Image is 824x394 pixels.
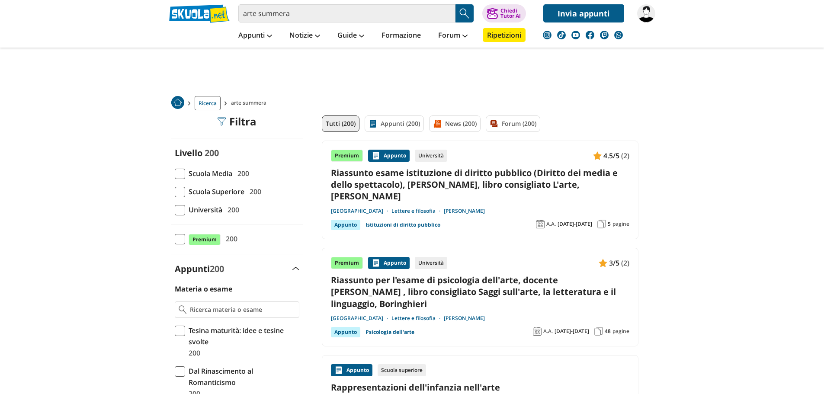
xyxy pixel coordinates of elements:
[543,4,624,22] a: Invia appunti
[185,186,244,197] span: Scuola Superiore
[185,365,299,388] span: Dal Rinascimento al Romanticismo
[603,150,619,161] span: 4.5/5
[322,115,359,132] a: Tutti (200)
[331,257,363,269] div: Premium
[621,150,629,161] span: (2)
[429,115,481,132] a: News (200)
[190,305,295,314] input: Ricerca materia o esame
[483,28,526,42] a: Ripetizioni
[378,364,426,376] div: Scuola superiore
[234,168,249,179] span: 200
[436,28,470,44] a: Forum
[455,4,474,22] button: Search Button
[415,150,447,162] div: Università
[609,257,619,269] span: 3/5
[621,257,629,269] span: (2)
[586,31,594,39] img: facebook
[372,259,380,267] img: Appunti contenuto
[331,150,363,162] div: Premium
[238,4,455,22] input: Cerca appunti, riassunti o versioni
[331,364,372,376] div: Appunto
[482,4,526,22] button: ChiediTutor AI
[366,220,440,230] a: Istituzioni di diritto pubblico
[593,151,602,160] img: Appunti contenuto
[171,96,184,109] img: Home
[543,328,553,335] span: A.A.
[608,221,611,227] span: 5
[236,28,274,44] a: Appunti
[555,328,589,335] span: [DATE]-[DATE]
[331,167,629,202] a: Riassunto esame istituzione di diritto pubblico (Diritto dei media e dello spettacolo), [PERSON_N...
[210,263,224,275] span: 200
[292,267,299,270] img: Apri e chiudi sezione
[287,28,322,44] a: Notizie
[368,257,410,269] div: Appunto
[500,8,521,19] div: Chiedi Tutor AI
[365,115,424,132] a: Appunti (200)
[366,327,414,337] a: Psicologia dell'arte
[331,274,629,310] a: Riassunto per l'esame di psicologia dell'arte, docente [PERSON_NAME] , libro consigliato Saggi su...
[195,96,221,110] a: Ricerca
[379,28,423,44] a: Formazione
[179,305,187,314] img: Ricerca materia o esame
[334,366,343,375] img: Appunti contenuto
[597,220,606,228] img: Pagine
[217,115,256,128] div: Filtra
[189,234,221,245] span: Premium
[599,259,607,267] img: Appunti contenuto
[571,31,580,39] img: youtube
[486,115,540,132] a: Forum (200)
[246,186,261,197] span: 200
[171,96,184,110] a: Home
[222,233,237,244] span: 200
[185,204,222,215] span: Università
[536,220,545,228] img: Anno accademico
[594,327,603,336] img: Pagine
[458,7,471,20] img: Cerca appunti, riassunti o versioni
[331,381,629,393] a: Rappresentazioni dell'infanzia nell'arte
[205,147,219,159] span: 200
[372,151,380,160] img: Appunti contenuto
[175,147,202,159] label: Livello
[612,221,629,227] span: pagine
[368,150,410,162] div: Appunto
[185,347,200,359] span: 200
[224,204,239,215] span: 200
[444,315,485,322] a: [PERSON_NAME]
[490,119,498,128] img: Forum filtro contenuto
[600,31,609,39] img: twitch
[614,31,623,39] img: WhatsApp
[217,117,226,126] img: Filtra filtri mobile
[335,28,366,44] a: Guide
[546,221,556,227] span: A.A.
[185,325,299,347] span: Tesina maturità: idee e tesine svolte
[175,284,232,294] label: Materia o esame
[444,208,485,215] a: [PERSON_NAME]
[175,263,224,275] label: Appunti
[231,96,270,110] span: arte summera
[637,4,655,22] img: nechita84
[558,221,592,227] span: [DATE]-[DATE]
[391,208,444,215] a: Lettere e filosofia
[415,257,447,269] div: Università
[605,328,611,335] span: 48
[533,327,542,336] img: Anno accademico
[331,327,360,337] div: Appunto
[543,31,551,39] img: instagram
[433,119,442,128] img: News filtro contenuto
[331,208,391,215] a: [GEOGRAPHIC_DATA]
[331,315,391,322] a: [GEOGRAPHIC_DATA]
[331,220,360,230] div: Appunto
[557,31,566,39] img: tiktok
[185,168,232,179] span: Scuola Media
[391,315,444,322] a: Lettere e filosofia
[369,119,377,128] img: Appunti filtro contenuto
[612,328,629,335] span: pagine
